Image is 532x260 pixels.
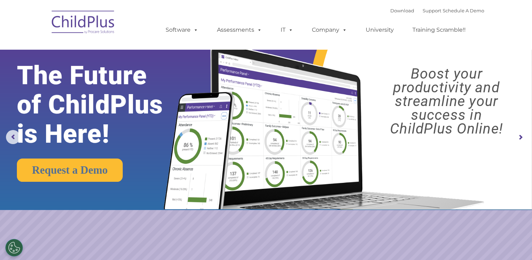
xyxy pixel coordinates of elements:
[367,67,525,136] rs-layer: Boost your productivity and streamline your success in ChildPlus Online!
[159,23,205,37] a: Software
[48,6,118,41] img: ChildPlus by Procare Solutions
[210,23,269,37] a: Assessments
[390,8,414,13] a: Download
[5,239,23,256] button: Cookies Settings
[98,75,128,81] span: Phone number
[17,159,123,182] a: Request a Demo
[390,8,484,13] font: |
[274,23,300,37] a: IT
[405,23,473,37] a: Training Scramble!!
[305,23,354,37] a: Company
[17,61,187,149] rs-layer: The Future of ChildPlus is Here!
[423,8,441,13] a: Support
[98,47,119,52] span: Last name
[443,8,484,13] a: Schedule A Demo
[359,23,401,37] a: University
